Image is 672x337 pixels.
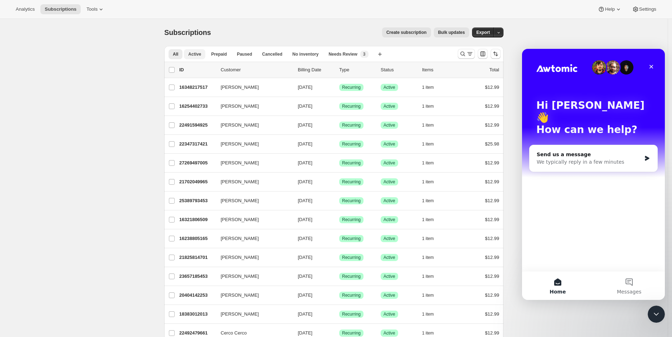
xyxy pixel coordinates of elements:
span: 1 item [422,236,434,241]
span: [PERSON_NAME] [221,216,259,223]
span: Subscriptions [45,6,76,12]
span: Bulk updates [438,30,465,35]
span: 1 item [422,292,434,298]
p: 22491594925 [179,122,215,129]
div: 20404142253[PERSON_NAME][DATE]SuccessRecurringSuccessActive1 item$12.99 [179,290,499,300]
p: Status [381,66,416,73]
span: [DATE] [298,179,312,184]
span: $12.99 [485,236,499,241]
span: Active [188,51,201,57]
iframe: Intercom live chat [648,306,665,323]
button: [PERSON_NAME] [216,214,288,225]
span: Active [383,236,395,241]
span: Recurring [342,292,361,298]
span: [DATE] [298,85,312,90]
button: [PERSON_NAME] [216,290,288,301]
div: Items [422,66,458,73]
p: ID [179,66,215,73]
button: 1 item [422,120,442,130]
span: Active [383,255,395,260]
span: $12.99 [485,292,499,298]
div: 21702049965[PERSON_NAME][DATE]SuccessRecurringSuccessActive1 item$12.99 [179,177,499,187]
span: Help [605,6,615,12]
p: 27269497005 [179,159,215,167]
span: Active [383,292,395,298]
iframe: Intercom live chat [522,49,665,300]
span: [PERSON_NAME] [221,122,259,129]
span: [DATE] [298,141,312,147]
button: [PERSON_NAME] [216,176,288,188]
span: $12.99 [485,179,499,184]
span: Recurring [342,179,361,185]
button: 1 item [422,271,442,281]
span: [DATE] [298,236,312,241]
span: [DATE] [298,198,312,203]
div: Type [339,66,375,73]
span: All [173,51,178,57]
button: Subscriptions [40,4,81,14]
span: Prepaid [211,51,227,57]
button: Create subscription [382,27,431,37]
span: 1 item [422,198,434,204]
span: Recurring [342,330,361,336]
div: 16254402733[PERSON_NAME][DATE]SuccessRecurringSuccessActive1 item$12.99 [179,101,499,111]
span: Recurring [342,103,361,109]
span: $12.99 [485,160,499,165]
span: Recurring [342,85,361,90]
button: Search and filter results [458,49,475,59]
p: 21825814701 [179,254,215,261]
span: $12.99 [485,255,499,260]
span: [PERSON_NAME] [221,235,259,242]
span: 1 item [422,255,434,260]
button: Customize table column order and visibility [478,49,488,59]
p: 22492479661 [179,330,215,337]
span: 1 item [422,160,434,166]
span: Active [383,85,395,90]
button: Export [472,27,494,37]
span: Active [383,122,395,128]
div: 16348217517[PERSON_NAME][DATE]SuccessRecurringSuccessActive1 item$12.99 [179,82,499,92]
span: Recurring [342,236,361,241]
span: 1 item [422,179,434,185]
button: [PERSON_NAME] [216,308,288,320]
span: 1 item [422,274,434,279]
p: 23657185453 [179,273,215,280]
span: $12.99 [485,330,499,336]
span: Active [383,274,395,279]
span: Export [476,30,490,35]
button: 1 item [422,234,442,244]
span: Recurring [342,122,361,128]
button: Tools [82,4,109,14]
span: Cerco Cerco [221,330,247,337]
span: Tools [86,6,97,12]
span: $12.99 [485,198,499,203]
button: [PERSON_NAME] [216,157,288,169]
span: Active [383,311,395,317]
div: 23657185453[PERSON_NAME][DATE]SuccessRecurringSuccessActive1 item$12.99 [179,271,499,281]
button: 1 item [422,290,442,300]
span: [PERSON_NAME] [221,292,259,299]
p: 16238805165 [179,235,215,242]
span: 1 item [422,103,434,109]
span: Recurring [342,217,361,223]
span: Active [383,217,395,223]
span: $12.99 [485,274,499,279]
button: 1 item [422,196,442,206]
span: $12.99 [485,217,499,222]
p: 25389793453 [179,197,215,204]
span: [DATE] [298,122,312,128]
span: $12.99 [485,311,499,317]
div: 22347317421[PERSON_NAME][DATE]SuccessRecurringSuccessActive1 item$25.98 [179,139,499,149]
span: Active [383,179,395,185]
span: [DATE] [298,217,312,222]
span: [PERSON_NAME] [221,273,259,280]
button: Analytics [11,4,39,14]
span: $12.99 [485,122,499,128]
span: [DATE] [298,103,312,109]
button: [PERSON_NAME] [216,82,288,93]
